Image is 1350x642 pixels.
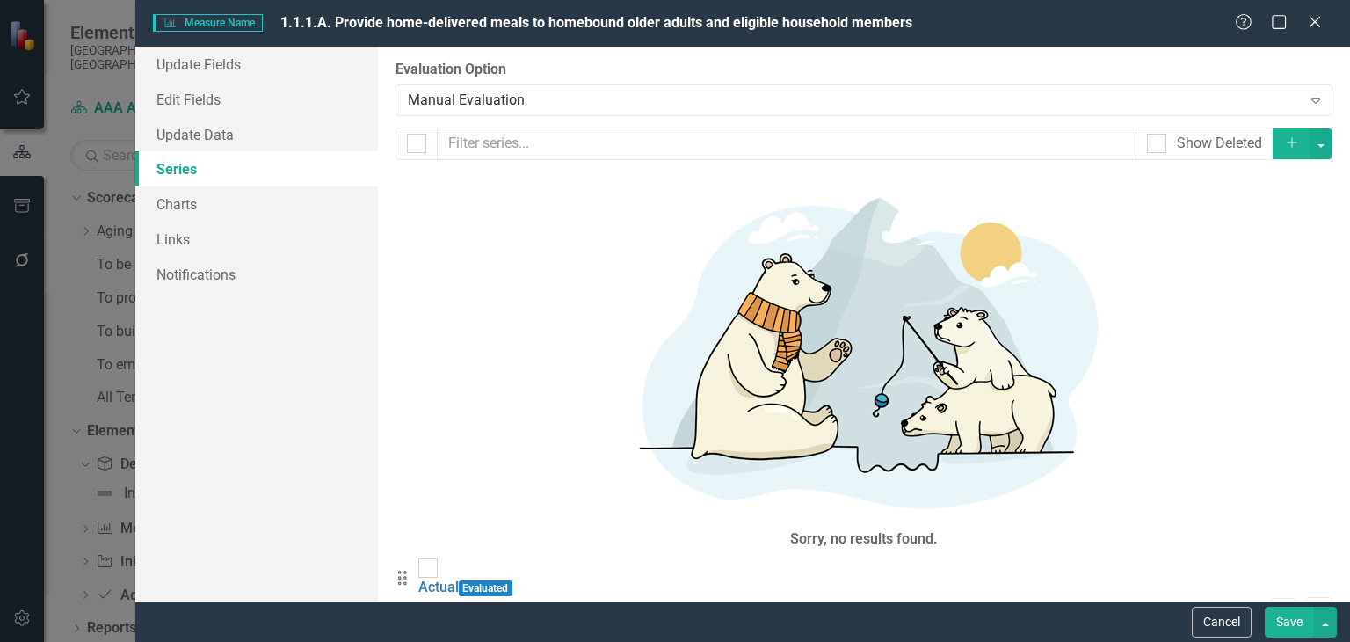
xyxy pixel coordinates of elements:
[1192,607,1252,638] button: Cancel
[437,128,1136,160] input: Filter series...
[790,529,938,550] div: Sorry, no results found.
[280,14,912,31] span: 1.1.1.A. Provide home-delivered meals to homebound older adults and eligible household members
[396,60,1332,80] label: Evaluation Option
[135,151,378,186] a: Series
[135,186,378,222] a: Charts
[459,580,513,596] span: Evaluated
[135,47,378,82] a: Update Fields
[1177,134,1262,154] div: Show Deleted
[418,579,459,595] a: Actual
[1265,607,1314,638] button: Save
[135,222,378,257] a: Links
[135,257,378,292] a: Notifications
[135,117,378,152] a: Update Data
[135,82,378,117] a: Edit Fields
[408,90,1301,110] div: Manual Evaluation
[153,14,263,32] span: Measure Name
[600,173,1128,525] img: No results found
